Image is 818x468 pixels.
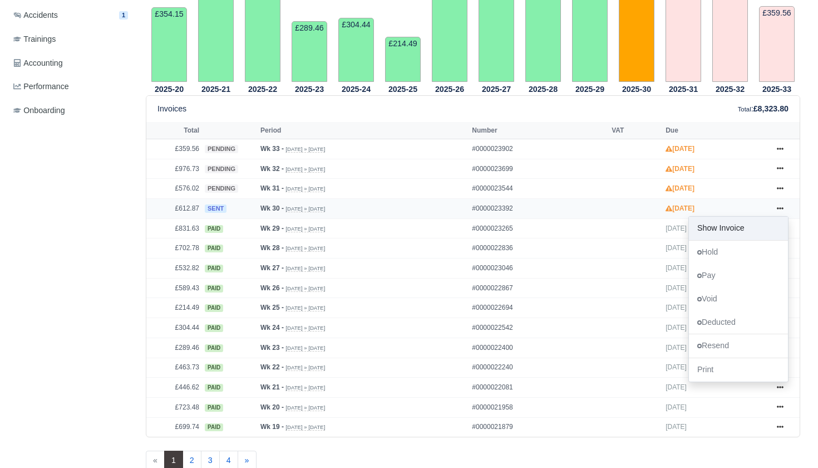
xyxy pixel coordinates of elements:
strong: Wk 23 - [260,344,284,352]
a: Hold [689,241,788,264]
span: [DATE] [666,244,687,252]
th: Period [258,122,469,139]
span: 1 [119,11,128,19]
small: Total [738,106,751,113]
td: £532.82 [146,259,202,279]
span: [DATE] [666,383,687,391]
small: [DATE] » [DATE] [285,285,325,292]
strong: Wk 31 - [260,184,284,192]
th: 2025-32 [707,82,753,96]
strong: [DATE] [666,184,694,192]
span: [DATE] [666,225,687,232]
td: #0000023902 [469,139,609,159]
span: [DATE] [666,284,687,292]
td: £359.56 [759,6,795,82]
strong: [DATE] [666,165,694,173]
a: Resend [689,335,788,358]
td: £576.02 [146,179,202,199]
th: 2025-33 [753,82,800,96]
strong: Wk 32 - [260,165,284,173]
strong: Wk 29 - [260,225,284,232]
th: 2025-31 [660,82,707,96]
span: [DATE] [666,363,687,371]
td: #0000022694 [469,298,609,318]
a: Trainings [9,28,132,50]
h6: Invoices [157,104,186,114]
strong: Wk 25 - [260,304,284,311]
a: Void [689,287,788,311]
th: VAT [609,122,663,139]
a: Accidents 1 [9,4,132,26]
td: £463.73 [146,358,202,378]
span: Trainings [13,33,56,46]
small: [DATE] » [DATE] [285,345,325,352]
strong: [DATE] [666,145,694,153]
small: [DATE] » [DATE] [285,265,325,272]
strong: Wk 22 - [260,363,284,371]
span: [DATE] [666,324,687,331]
td: £214.49 [385,37,421,82]
td: #0000022836 [469,238,609,259]
strong: Wk 21 - [260,383,284,391]
span: [DATE] [666,304,687,311]
div: : [738,103,789,115]
th: 2025-20 [146,82,193,96]
td: £446.62 [146,378,202,398]
span: [DATE] [666,264,687,272]
span: pending [205,145,238,153]
td: £699.74 [146,417,202,437]
span: Performance [13,80,69,93]
span: paid [205,324,223,332]
small: [DATE] » [DATE] [285,404,325,411]
strong: Wk 26 - [260,284,284,292]
small: [DATE] » [DATE] [285,146,325,153]
td: £289.46 [146,338,202,358]
td: £359.56 [146,139,202,159]
span: paid [205,285,223,292]
td: #0000021958 [469,397,609,417]
a: Accounting [9,52,132,74]
small: [DATE] » [DATE] [285,325,325,331]
strong: Wk 33 - [260,145,284,153]
td: #0000023544 [469,179,609,199]
span: paid [205,304,223,312]
span: paid [205,225,223,233]
td: #0000023046 [469,259,609,279]
th: 2025-23 [286,82,333,96]
th: 2025-26 [426,82,473,96]
strong: [DATE] [666,204,694,212]
th: 2025-30 [613,82,660,96]
small: [DATE] » [DATE] [285,206,325,212]
td: £304.44 [338,18,374,82]
strong: Wk 30 - [260,204,284,212]
td: £589.43 [146,278,202,298]
small: [DATE] » [DATE] [285,305,325,311]
td: £702.78 [146,238,202,259]
strong: Wk 20 - [260,403,284,411]
span: pending [205,184,238,193]
span: paid [205,344,223,352]
iframe: Chat Widget [762,415,818,468]
th: 2025-24 [333,82,380,96]
th: 2025-28 [520,82,566,96]
small: [DATE] » [DATE] [285,226,325,232]
td: £831.63 [146,218,202,238]
td: #0000023265 [469,218,609,238]
td: £612.87 [146,199,202,219]
a: Print [689,358,788,382]
span: [DATE] [666,344,687,352]
a: Pay [689,264,788,287]
td: #0000023392 [469,199,609,219]
td: £354.15 [151,7,187,82]
td: #0000021879 [469,417,609,437]
small: [DATE] » [DATE] [285,186,325,192]
span: Accidents [13,9,58,22]
strong: £8,323.80 [753,104,789,113]
th: Total [146,122,202,139]
th: 2025-25 [380,82,426,96]
span: paid [205,423,223,431]
span: paid [205,384,223,392]
td: £289.46 [292,21,327,82]
td: £723.48 [146,397,202,417]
